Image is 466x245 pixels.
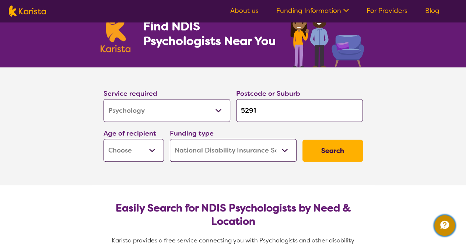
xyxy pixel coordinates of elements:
input: Type [236,99,363,122]
h1: Find NDIS Psychologists Near You [143,19,279,48]
a: For Providers [367,6,407,15]
img: Karista logo [9,6,46,17]
img: Karista logo [101,13,131,52]
h2: Easily Search for NDIS Psychologists by Need & Location [109,202,357,228]
a: About us [230,6,259,15]
label: Postcode or Suburb [236,89,300,98]
button: Search [302,140,363,162]
img: psychology [288,3,366,67]
label: Service required [104,89,157,98]
button: Channel Menu [434,215,455,236]
label: Age of recipient [104,129,156,138]
label: Funding type [170,129,214,138]
a: Funding Information [276,6,349,15]
a: Blog [425,6,439,15]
